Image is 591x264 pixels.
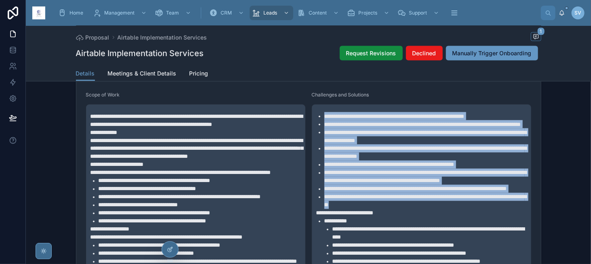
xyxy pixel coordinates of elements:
[86,92,120,98] span: Scope of Work
[189,66,208,82] a: Pricing
[395,6,443,20] a: Support
[69,10,83,16] span: Home
[358,10,377,16] span: Projects
[309,10,327,16] span: Content
[537,27,545,36] span: 1
[207,6,248,20] a: CRM
[104,10,135,16] span: Management
[76,66,95,82] a: Details
[409,10,427,16] span: Support
[346,49,396,57] span: Request Revisions
[189,69,208,78] span: Pricing
[32,6,45,19] img: App logo
[76,48,204,59] h1: Airtable Implementation Services
[52,4,541,22] div: scrollable content
[250,6,293,20] a: Leads
[221,10,232,16] span: CRM
[118,34,207,42] a: Airtable Implementation Services
[406,46,443,61] button: Declined
[340,46,403,61] button: Request Revisions
[108,69,177,78] span: Meetings & Client Details
[452,49,532,57] span: Manually Trigger Onboarding
[446,46,538,61] button: Manually Trigger Onboarding
[295,6,343,20] a: Content
[531,32,541,42] button: 1
[575,10,582,16] span: SV
[108,66,177,82] a: Meetings & Client Details
[90,6,151,20] a: Management
[312,92,369,98] span: Challenges and Solutions
[86,34,109,42] span: Proposal
[412,49,436,57] span: Declined
[166,10,179,16] span: Team
[56,6,89,20] a: Home
[345,6,393,20] a: Projects
[263,10,277,16] span: Leads
[152,6,195,20] a: Team
[76,34,109,42] a: Proposal
[76,69,95,78] span: Details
